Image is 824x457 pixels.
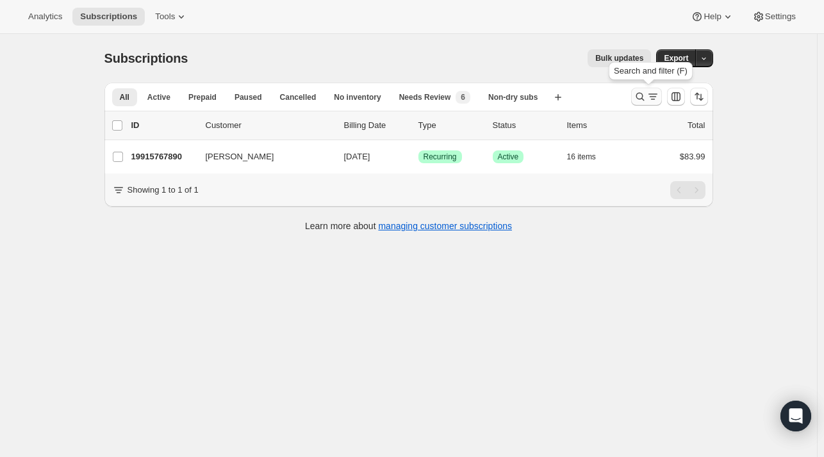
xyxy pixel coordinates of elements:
span: Bulk updates [595,53,643,63]
p: Customer [206,119,334,132]
span: Paused [235,92,262,102]
span: Export [664,53,688,63]
button: Bulk updates [588,49,651,67]
button: Search and filter results [631,88,662,106]
span: 16 items [567,152,596,162]
span: Prepaid [188,92,217,102]
a: managing customer subscriptions [378,221,512,231]
span: No inventory [334,92,381,102]
span: Needs Review [399,92,451,102]
p: ID [131,119,195,132]
span: Analytics [28,12,62,22]
span: $83.99 [680,152,705,161]
button: Settings [745,8,803,26]
nav: Pagination [670,181,705,199]
span: Active [498,152,519,162]
span: Subscriptions [80,12,137,22]
button: Help [683,8,741,26]
div: IDCustomerBilling DateTypeStatusItemsTotal [131,119,705,132]
button: 16 items [567,148,610,166]
button: Create new view [548,88,568,106]
span: Tools [155,12,175,22]
button: [PERSON_NAME] [198,147,326,167]
span: [DATE] [344,152,370,161]
span: Settings [765,12,796,22]
span: [PERSON_NAME] [206,150,274,163]
span: Non-dry subs [488,92,538,102]
button: Subscriptions [72,8,145,26]
p: Total [688,119,705,132]
p: 19915767890 [131,150,195,163]
div: 19915767890[PERSON_NAME][DATE]SuccessRecurringSuccessActive16 items$83.99 [131,148,705,166]
span: Active [147,92,170,102]
button: Sort the results [690,88,708,106]
p: Showing 1 to 1 of 1 [128,184,199,196]
span: Cancelled [280,92,317,102]
span: 6 [461,92,465,102]
div: Type [418,119,482,132]
button: Customize table column order and visibility [667,88,685,106]
p: Learn more about [305,220,512,232]
span: Recurring [424,152,457,162]
div: Open Intercom Messenger [780,401,811,431]
span: Subscriptions [104,51,188,65]
button: Analytics [21,8,70,26]
div: Items [567,119,631,132]
span: All [120,92,129,102]
button: Tools [147,8,195,26]
p: Billing Date [344,119,408,132]
span: Help [704,12,721,22]
p: Status [493,119,557,132]
button: Export [656,49,696,67]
